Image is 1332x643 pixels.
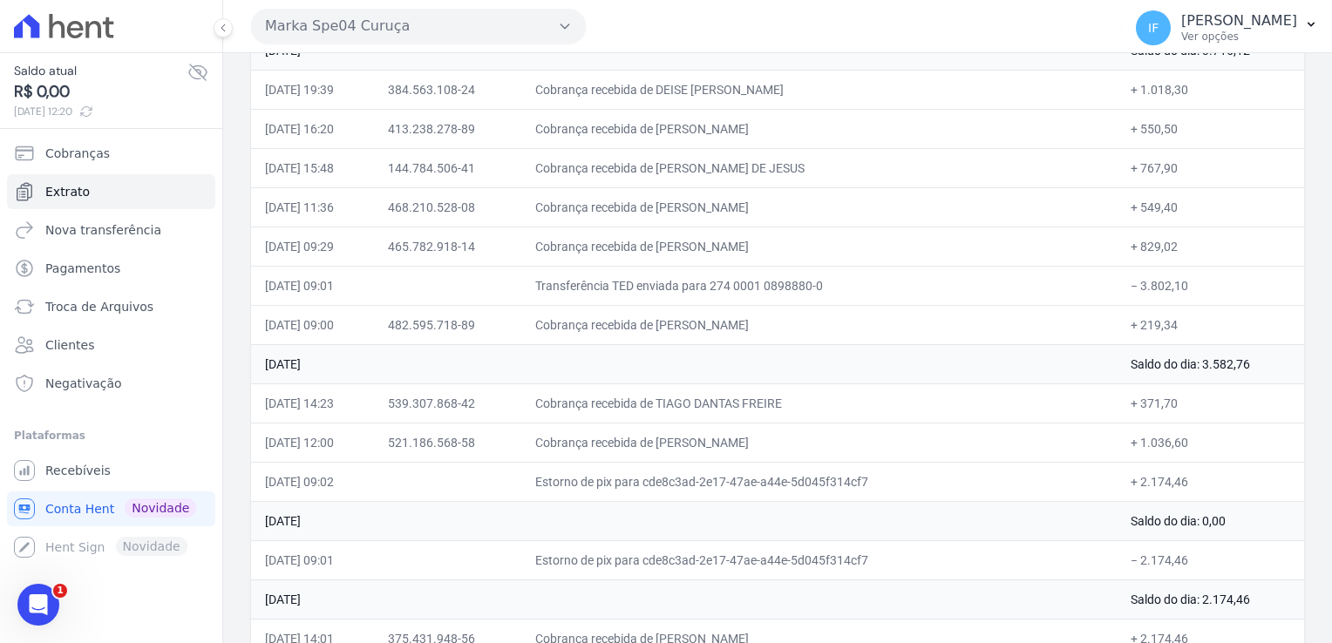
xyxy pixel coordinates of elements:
[14,62,187,80] span: Saldo atual
[45,145,110,162] span: Cobranças
[7,136,215,171] a: Cobranças
[521,383,1117,423] td: Cobrança recebida de TIAGO DANTAS FREIRE
[1117,344,1304,383] td: Saldo do dia: 3.582,76
[1181,30,1297,44] p: Ver opções
[374,109,520,148] td: 413.238.278-89
[17,584,59,626] iframe: Intercom live chat
[7,491,215,526] a: Conta Hent Novidade
[251,383,374,423] td: [DATE] 14:23
[374,187,520,227] td: 468.210.528-08
[7,453,215,488] a: Recebíveis
[374,305,520,344] td: 482.595.718-89
[1117,501,1304,540] td: Saldo do dia: 0,00
[521,423,1117,462] td: Cobrança recebida de [PERSON_NAME]
[1117,187,1304,227] td: + 549,40
[1117,227,1304,266] td: + 829,02
[374,383,520,423] td: 539.307.868-42
[1117,423,1304,462] td: + 1.036,60
[1117,109,1304,148] td: + 550,50
[14,80,187,104] span: R$ 0,00
[251,462,374,501] td: [DATE] 09:02
[251,579,1117,619] td: [DATE]
[7,366,215,401] a: Negativação
[1117,266,1304,305] td: − 3.802,10
[251,109,374,148] td: [DATE] 16:20
[251,423,374,462] td: [DATE] 12:00
[1117,462,1304,501] td: + 2.174,46
[45,500,114,518] span: Conta Hent
[7,251,215,286] a: Pagamentos
[7,174,215,209] a: Extrato
[14,104,187,119] span: [DATE] 12:20
[374,70,520,109] td: 384.563.108-24
[521,462,1117,501] td: Estorno de pix para cde8c3ad-2e17-47ae-a44e-5d045f314cf7
[374,423,520,462] td: 521.186.568-58
[251,266,374,305] td: [DATE] 09:01
[521,109,1117,148] td: Cobrança recebida de [PERSON_NAME]
[251,148,374,187] td: [DATE] 15:48
[7,289,215,324] a: Troca de Arquivos
[251,344,1117,383] td: [DATE]
[1122,3,1332,52] button: IF [PERSON_NAME] Ver opções
[1117,305,1304,344] td: + 219,34
[1117,70,1304,109] td: + 1.018,30
[45,298,153,315] span: Troca de Arquivos
[251,305,374,344] td: [DATE] 09:00
[251,70,374,109] td: [DATE] 19:39
[521,266,1117,305] td: Transferência TED enviada para 274 0001 0898880-0
[1181,12,1297,30] p: [PERSON_NAME]
[1117,383,1304,423] td: + 371,70
[53,584,67,598] span: 1
[521,148,1117,187] td: Cobrança recebida de [PERSON_NAME] DE JESUS
[125,498,196,518] span: Novidade
[45,260,120,277] span: Pagamentos
[374,227,520,266] td: 465.782.918-14
[45,462,111,479] span: Recebíveis
[521,305,1117,344] td: Cobrança recebida de [PERSON_NAME]
[251,501,1117,540] td: [DATE]
[45,221,161,239] span: Nova transferência
[521,227,1117,266] td: Cobrança recebida de [PERSON_NAME]
[251,540,374,579] td: [DATE] 09:01
[251,227,374,266] td: [DATE] 09:29
[374,148,520,187] td: 144.784.506-41
[251,9,586,44] button: Marka Spe04 Curuça
[14,136,208,565] nav: Sidebar
[45,183,90,200] span: Extrato
[521,70,1117,109] td: Cobrança recebida de DEISE [PERSON_NAME]
[45,336,94,354] span: Clientes
[1117,540,1304,579] td: − 2.174,46
[1148,22,1159,34] span: IF
[251,187,374,227] td: [DATE] 11:36
[45,375,122,392] span: Negativação
[7,328,215,362] a: Clientes
[521,187,1117,227] td: Cobrança recebida de [PERSON_NAME]
[1117,148,1304,187] td: + 767,90
[521,540,1117,579] td: Estorno de pix para cde8c3ad-2e17-47ae-a44e-5d045f314cf7
[7,213,215,247] a: Nova transferência
[14,425,208,446] div: Plataformas
[1117,579,1304,619] td: Saldo do dia: 2.174,46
